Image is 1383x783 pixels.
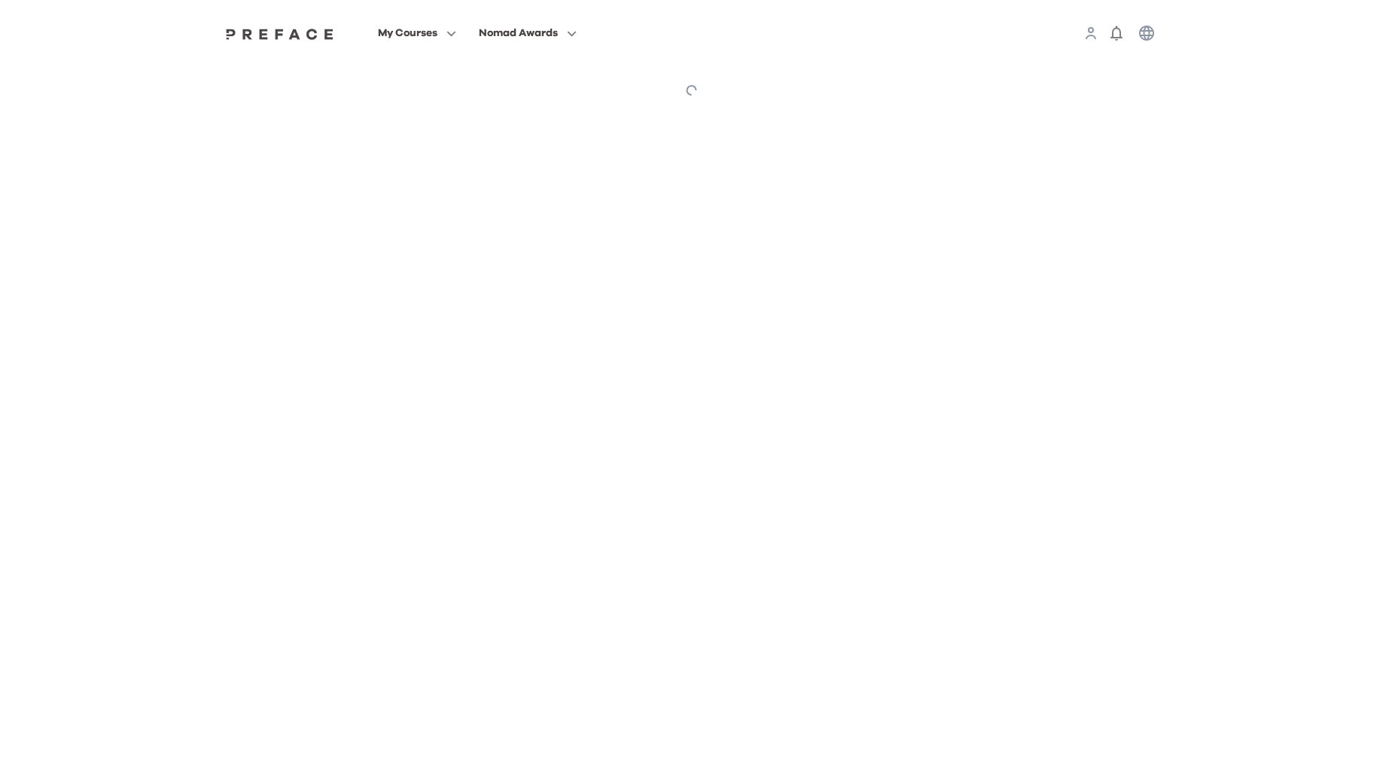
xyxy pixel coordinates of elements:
[222,28,338,40] img: Preface Logo
[474,23,581,43] button: Nomad Awards
[373,23,461,43] button: My Courses
[222,27,338,39] a: Preface Logo
[378,24,437,42] span: My Courses
[479,24,558,42] span: Nomad Awards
